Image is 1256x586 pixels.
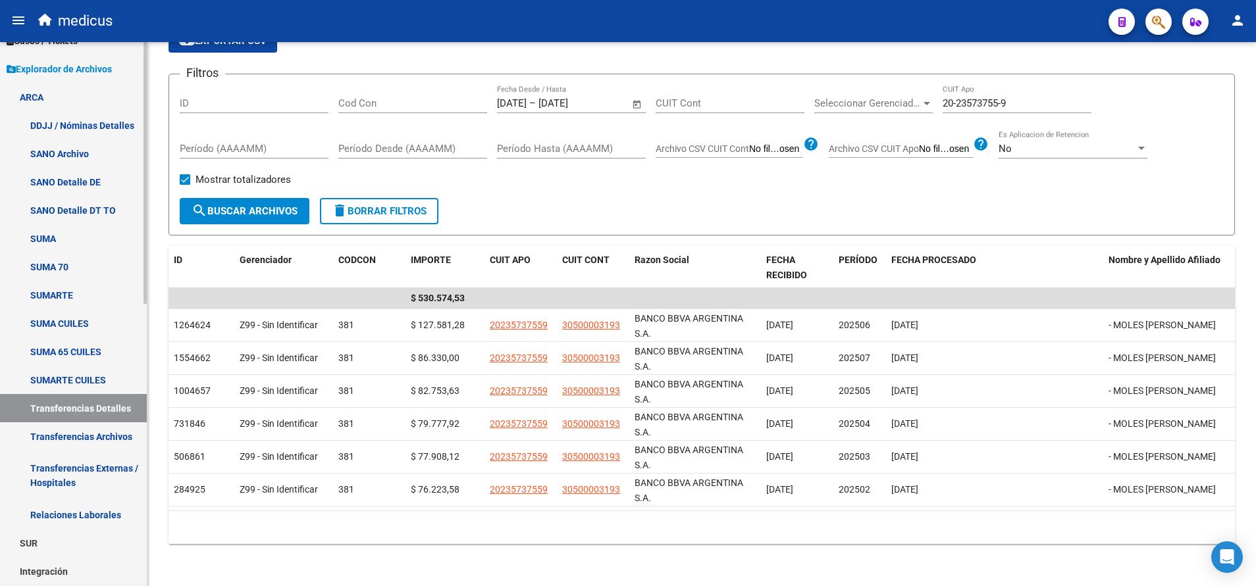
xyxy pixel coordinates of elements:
span: - MOLES [PERSON_NAME] [1109,484,1216,495]
span: IMPORTE [411,255,451,265]
span: [DATE] [766,320,793,330]
span: [DATE] [766,418,793,429]
span: BANCO BBVA ARGENTINA S.A. [635,445,743,470]
span: [DATE] [891,484,918,495]
button: Buscar Archivos [180,198,309,224]
mat-icon: menu [11,12,26,28]
span: 731846 [174,418,205,429]
span: Z99 - Sin Identificar [240,385,318,396]
button: Open calendar [630,97,645,112]
datatable-header-cell: FECHA PROCESADO [886,246,1103,289]
mat-icon: person [1230,12,1245,28]
span: [DATE] [766,353,793,363]
span: Seleccionar Gerenciador [814,97,921,109]
span: 202502 [839,484,870,495]
span: Razon Social [635,255,689,265]
span: Gerenciador [240,255,292,265]
span: FECHA PROCESADO [891,255,976,265]
span: Archivo CSV CUIT Cont [656,143,749,154]
span: Z99 - Sin Identificar [240,320,318,330]
span: 20235737559 [490,353,548,363]
mat-icon: help [803,136,819,152]
input: End date [538,97,602,109]
span: BANCO BBVA ARGENTINA S.A. [635,313,743,339]
input: Archivo CSV CUIT Cont [749,143,803,155]
span: $ 86.330,00 [411,353,459,363]
span: $ 82.753,63 [411,385,459,396]
span: - MOLES [PERSON_NAME] [1109,353,1216,363]
span: 381 [338,451,354,462]
span: 284925 [174,484,205,495]
datatable-header-cell: Gerenciador [234,246,333,289]
datatable-header-cell: PERÍODO [833,246,886,289]
span: $ 76.223,58 [411,484,459,495]
span: CODCON [338,255,376,265]
span: Z99 - Sin Identificar [240,451,318,462]
span: 381 [338,484,354,495]
span: BANCO BBVA ARGENTINA S.A. [635,412,743,437]
span: Buscar Archivos [192,205,298,217]
span: No [999,143,1012,155]
datatable-header-cell: IMPORTE [406,246,484,289]
span: Z99 - Sin Identificar [240,418,318,429]
span: Nombre y Apellido Afiliado [1109,255,1220,265]
span: 20235737559 [490,385,548,396]
span: - MOLES [PERSON_NAME] [1109,418,1216,429]
input: Start date [497,97,527,109]
span: ID [174,255,182,265]
span: 381 [338,353,354,363]
datatable-header-cell: FECHA RECIBIDO [761,246,833,289]
span: BANCO BBVA ARGENTINA S.A. [635,346,743,372]
div: Open Intercom Messenger [1211,541,1243,573]
span: 30500003193 [562,418,620,429]
span: Mostrar totalizadores [196,172,291,187]
span: 381 [338,385,354,396]
span: CUIT APO [490,255,531,265]
span: CUIT CONT [562,255,610,265]
span: [DATE] [891,320,918,330]
span: 506861 [174,451,205,462]
mat-icon: delete [332,203,348,218]
h3: Filtros [180,64,225,82]
span: 30500003193 [562,451,620,462]
span: 381 [338,418,354,429]
span: Archivo CSV CUIT Apo [829,143,919,154]
span: - MOLES [PERSON_NAME] [1109,451,1216,462]
datatable-header-cell: CODCON [333,246,379,289]
span: 1264624 [174,320,211,330]
span: [DATE] [766,451,793,462]
span: BANCO BBVA ARGENTINA S.A. [635,379,743,404]
span: Borrar Filtros [332,205,427,217]
span: 202504 [839,418,870,429]
span: 202505 [839,385,870,396]
span: 20235737559 [490,484,548,495]
input: Archivo CSV CUIT Apo [919,143,973,155]
span: 1554662 [174,353,211,363]
span: Z99 - Sin Identificar [240,484,318,495]
span: 20235737559 [490,320,548,330]
span: Z99 - Sin Identificar [240,353,318,363]
span: $ 127.581,28 [411,320,465,330]
span: - MOLES [PERSON_NAME] [1109,385,1216,396]
span: 202506 [839,320,870,330]
button: Borrar Filtros [320,198,438,224]
span: 202507 [839,353,870,363]
span: $ 77.908,12 [411,451,459,462]
span: [DATE] [766,484,793,495]
span: Exportar CSV [179,35,267,47]
span: 202503 [839,451,870,462]
span: 20235737559 [490,451,548,462]
span: medicus [58,7,113,36]
span: 20235737559 [490,418,548,429]
span: PERÍODO [839,255,877,265]
span: 30500003193 [562,353,620,363]
span: 30500003193 [562,320,620,330]
mat-icon: help [973,136,989,152]
span: $ 79.777,92 [411,418,459,429]
span: BANCO BBVA ARGENTINA S.A. [635,477,743,503]
span: FECHA RECIBIDO [766,255,807,280]
span: [DATE] [891,353,918,363]
datatable-header-cell: ID [169,246,234,289]
datatable-header-cell: Razon Social [629,246,761,289]
span: - MOLES [PERSON_NAME] [1109,320,1216,330]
